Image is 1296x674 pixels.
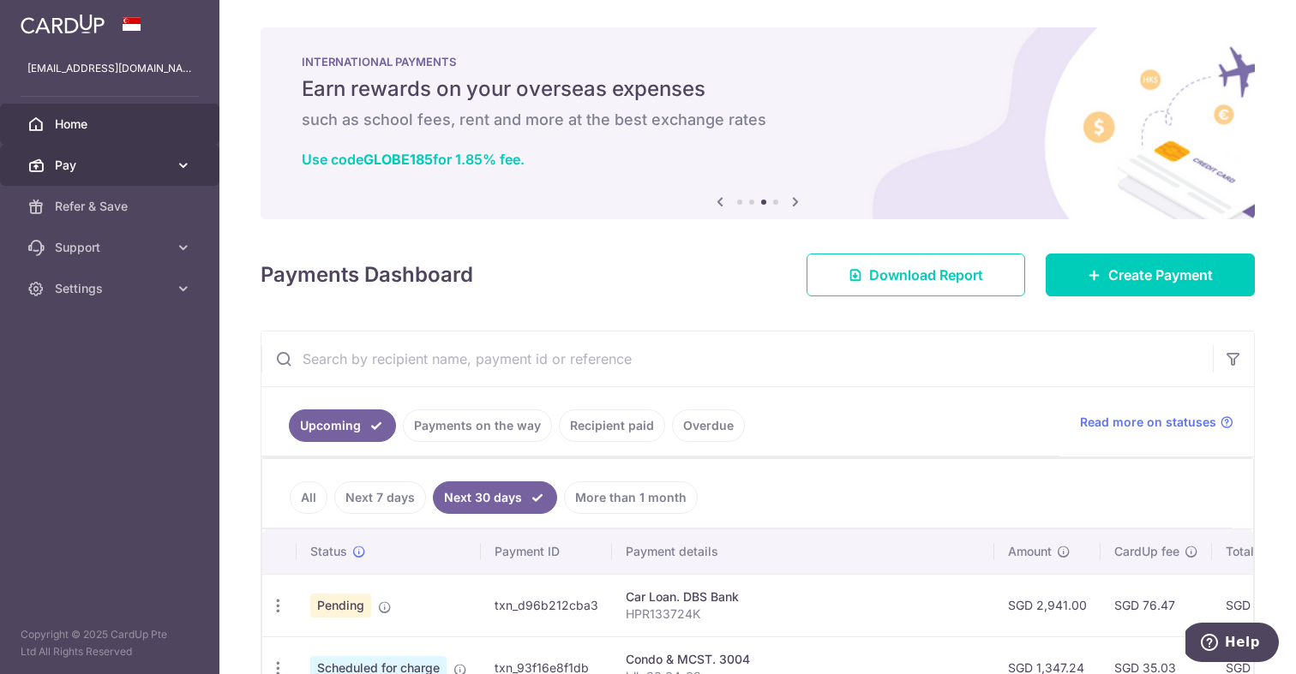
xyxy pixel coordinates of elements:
[403,409,552,442] a: Payments on the way
[55,198,168,215] span: Refer & Save
[626,588,981,605] div: Car Loan. DBS Bank
[55,116,168,133] span: Home
[21,14,105,34] img: CardUp
[672,409,745,442] a: Overdue
[261,27,1255,219] img: International Payment Banner
[302,151,525,168] a: Use codeGLOBE185for 1.85% fee.
[1046,253,1255,296] a: Create Payment
[626,651,981,668] div: Condo & MCST. 3004
[1185,623,1279,665] iframe: Opens a widget where you can find more information
[27,60,192,77] p: [EMAIL_ADDRESS][DOMAIN_NAME]
[261,331,1213,386] input: Search by recipient name, payment id or reference
[289,409,396,442] a: Upcoming
[559,409,665,442] a: Recipient paid
[55,157,168,174] span: Pay
[626,605,981,623] p: HPR133724K
[55,280,168,297] span: Settings
[481,574,612,636] td: txn_d96b212cba3
[1114,543,1179,560] span: CardUp fee
[433,481,557,514] a: Next 30 days
[1108,265,1213,285] span: Create Payment
[363,151,433,168] b: GLOBE185
[481,529,612,574] th: Payment ID
[310,593,371,617] span: Pending
[1101,574,1212,636] td: SGD 76.47
[310,543,347,560] span: Status
[302,75,1214,103] h5: Earn rewards on your overseas expenses
[564,481,698,514] a: More than 1 month
[1080,414,1233,431] a: Read more on statuses
[334,481,426,514] a: Next 7 days
[1226,543,1282,560] span: Total amt.
[869,265,983,285] span: Download Report
[290,481,327,514] a: All
[994,574,1101,636] td: SGD 2,941.00
[807,253,1025,296] a: Download Report
[612,529,994,574] th: Payment details
[1008,543,1052,560] span: Amount
[302,55,1214,69] p: INTERNATIONAL PAYMENTS
[1080,414,1216,431] span: Read more on statuses
[261,259,473,290] h4: Payments Dashboard
[302,110,1214,130] h6: such as school fees, rent and more at the best exchange rates
[55,239,168,256] span: Support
